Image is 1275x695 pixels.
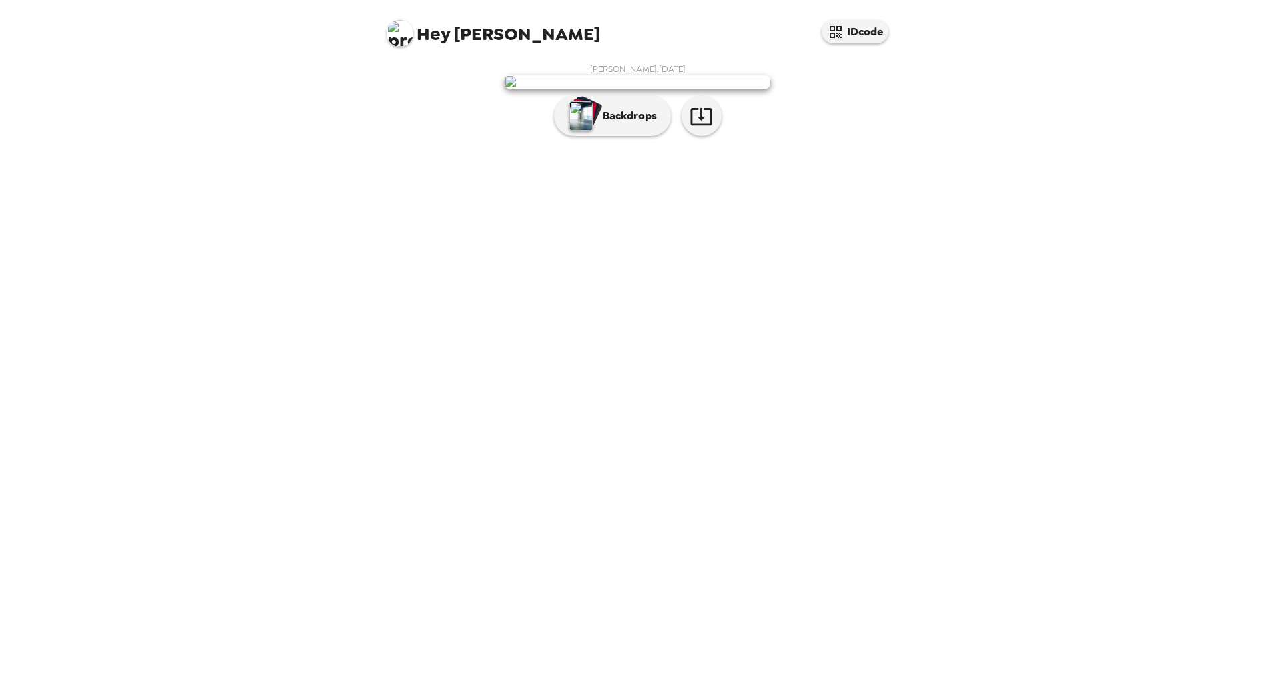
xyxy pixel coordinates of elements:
p: Backdrops [596,108,657,124]
span: [PERSON_NAME] [387,13,600,43]
img: profile pic [387,20,413,47]
button: IDcode [822,20,888,43]
span: Hey [417,22,450,46]
button: Backdrops [554,96,671,136]
span: [PERSON_NAME] , [DATE] [590,63,686,75]
img: user [504,75,771,89]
